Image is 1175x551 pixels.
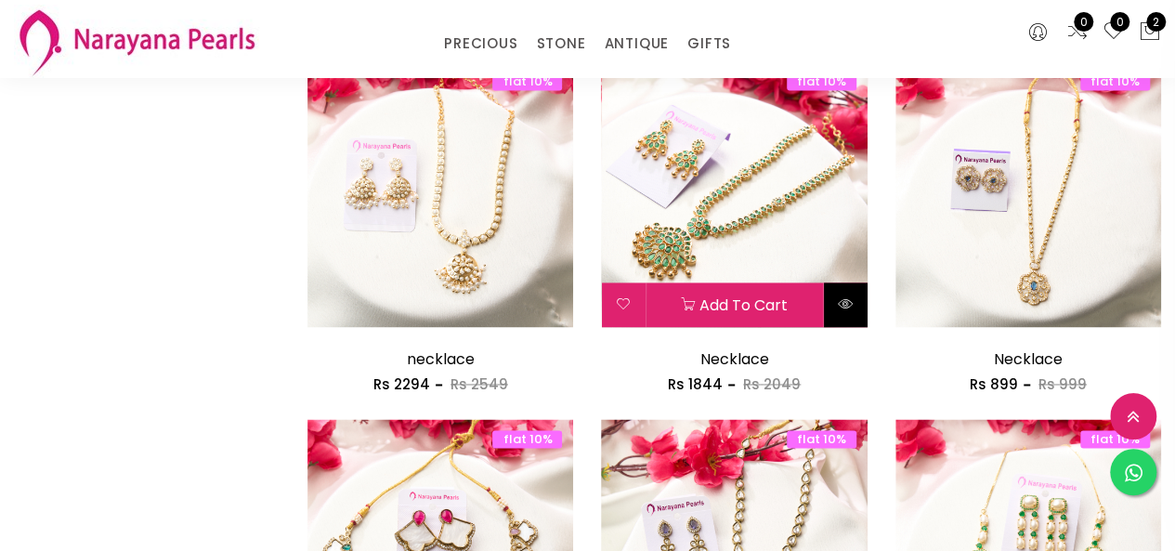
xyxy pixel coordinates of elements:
[787,72,856,90] span: flat 10%
[646,282,822,327] button: Add to cart
[700,348,769,370] a: Necklace
[743,374,801,394] span: Rs 2049
[444,30,517,58] a: PRECIOUS
[492,72,562,90] span: flat 10%
[1066,20,1089,45] a: 0
[687,30,731,58] a: GIFTS
[668,374,723,394] span: Rs 1844
[1080,430,1150,448] span: flat 10%
[787,430,856,448] span: flat 10%
[373,374,430,394] span: Rs 2294
[604,30,669,58] a: ANTIQUE
[407,348,475,370] a: necklace
[970,374,1018,394] span: Rs 899
[1146,12,1166,32] span: 2
[1038,374,1087,394] span: Rs 999
[994,348,1063,370] a: Necklace
[1080,72,1150,90] span: flat 10%
[1074,12,1093,32] span: 0
[492,430,562,448] span: flat 10%
[450,374,508,394] span: Rs 2549
[601,282,645,327] button: Add to wishlist
[1139,20,1161,45] button: 2
[1103,20,1125,45] a: 0
[1110,12,1129,32] span: 0
[824,282,868,327] button: Quick View
[536,30,585,58] a: STONE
